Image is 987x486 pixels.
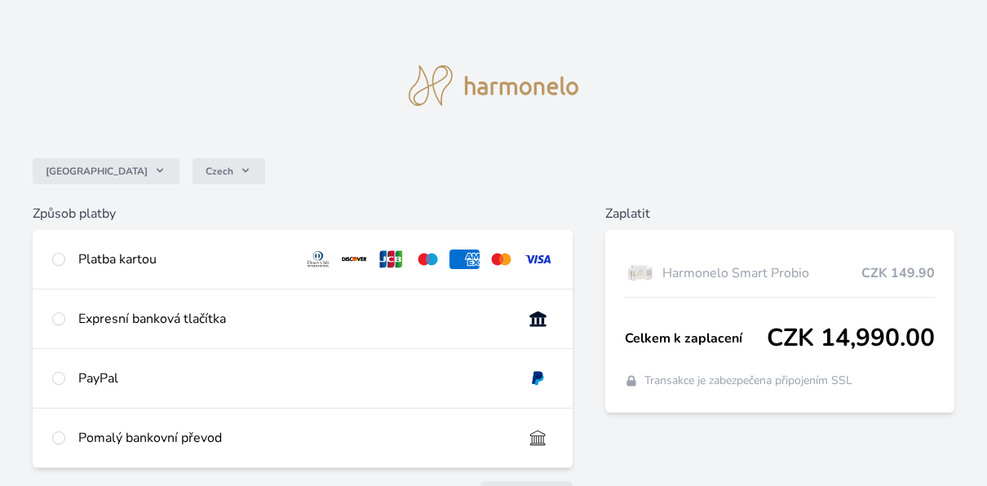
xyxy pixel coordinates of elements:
[78,250,290,269] div: Platba kartou
[339,250,370,269] img: discover.svg
[625,329,767,348] span: Celkem k zaplacení
[449,250,480,269] img: amex.svg
[413,250,443,269] img: maestro.svg
[33,204,573,223] h6: Způsob platby
[33,158,179,184] button: [GEOGRAPHIC_DATA]
[767,324,935,353] span: CZK 14,990.00
[78,428,510,448] div: Pomalý bankovní převod
[523,428,553,448] img: bankTransfer_IBAN.svg
[523,309,553,329] img: onlineBanking_CZ.svg
[78,369,510,388] div: PayPal
[605,204,954,223] h6: Zaplatit
[78,309,510,329] div: Expresní banková tlačítka
[206,165,233,178] span: Czech
[625,253,656,294] img: Box-6-lahvi-SMART-PROBIO-1_(1)-lo.png
[644,373,852,389] span: Transakce je zabezpečena připojením SSL
[376,250,406,269] img: jcb.svg
[486,250,516,269] img: mc.svg
[523,369,553,388] img: paypal.svg
[303,250,334,269] img: diners.svg
[193,158,265,184] button: Czech
[46,165,148,178] span: [GEOGRAPHIC_DATA]
[662,263,861,283] span: Harmonelo Smart Probio
[409,65,578,106] img: logo.svg
[861,263,935,283] span: CZK 149.90
[523,250,553,269] img: visa.svg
